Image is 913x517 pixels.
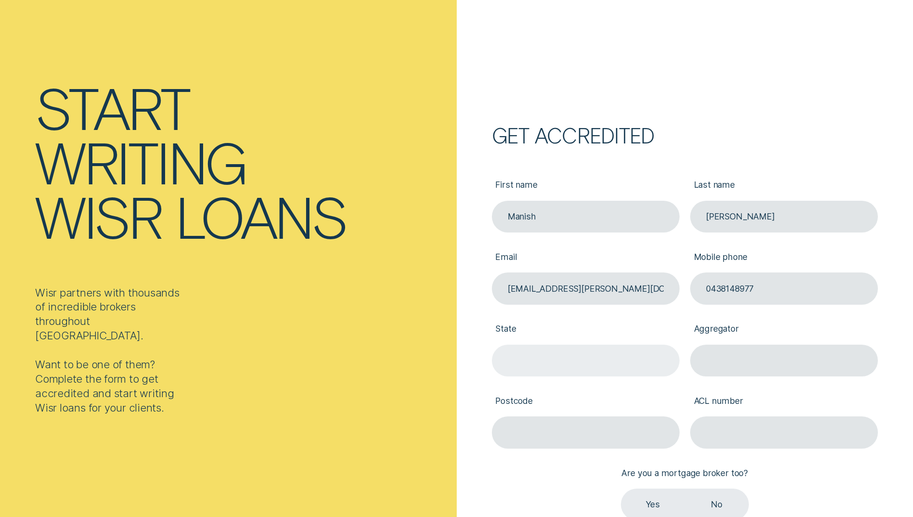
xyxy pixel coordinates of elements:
label: State [492,315,680,345]
div: Wisr [35,189,161,243]
label: Aggregator [690,315,878,345]
label: ACL number [690,387,878,416]
label: Email [492,243,680,272]
h1: Start writing Wisr loans [35,80,451,244]
label: First name [492,171,680,201]
label: Are you a mortgage broker too? [618,459,752,489]
label: Postcode [492,387,680,416]
label: Mobile phone [690,243,878,272]
div: Wisr partners with thousands of incredible brokers throughout [GEOGRAPHIC_DATA]. Want to be one o... [35,286,184,415]
div: writing [35,134,246,189]
div: loans [175,189,347,243]
div: Start [35,80,189,134]
label: Last name [690,171,878,201]
h2: Get accredited [492,128,878,143]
